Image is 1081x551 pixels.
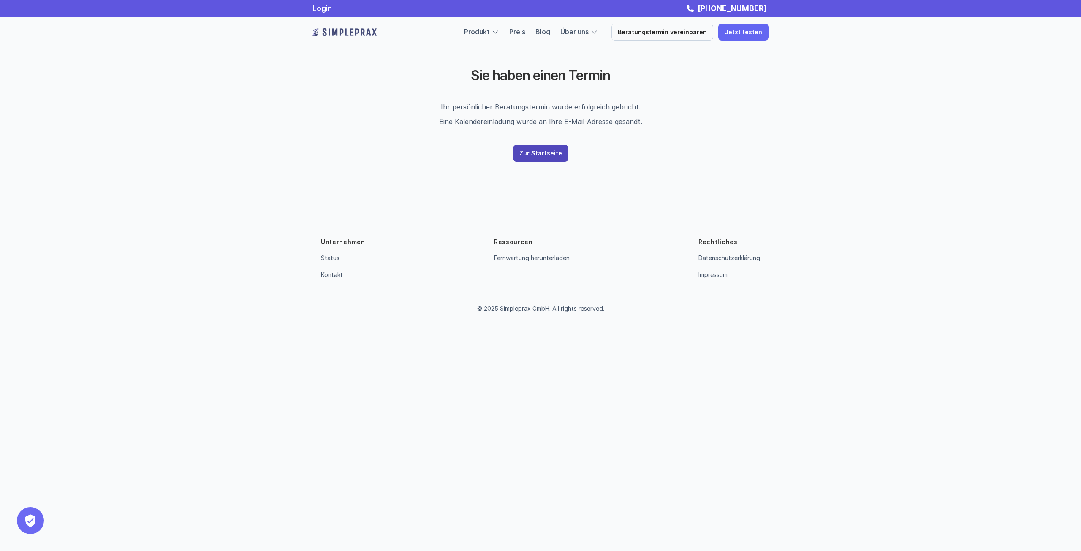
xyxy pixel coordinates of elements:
[611,24,713,41] a: Beratungstermin vereinbaren
[411,100,670,113] p: Ihr persönlicher Beratungstermin wurde erfolgreich gebucht.
[618,29,707,36] p: Beratungstermin vereinbaren
[519,150,562,157] p: Zur Startseite
[513,145,568,162] a: Zur Startseite
[321,254,340,261] a: Status
[494,254,570,261] a: Fernwartung herunterladen
[698,254,760,261] a: Datenschutzerklärung
[321,238,365,246] p: Unternehmen
[411,115,670,128] p: Eine Kalendereinladung wurde an Ihre E-Mail-Adresse gesandt.
[321,271,343,278] a: Kontakt
[698,4,766,13] strong: [PHONE_NUMBER]
[535,27,550,36] a: Blog
[395,68,686,84] h2: Sie haben einen Termin
[464,27,490,36] a: Produkt
[477,305,604,312] p: © 2025 Simpleprax GmbH. All rights reserved.
[718,24,769,41] a: Jetzt testen
[560,27,589,36] a: Über uns
[312,4,332,13] a: Login
[509,27,525,36] a: Preis
[698,271,728,278] a: Impressum
[494,238,533,246] p: Ressourcen
[695,4,769,13] a: [PHONE_NUMBER]
[725,29,762,36] p: Jetzt testen
[698,238,738,246] p: Rechtliches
